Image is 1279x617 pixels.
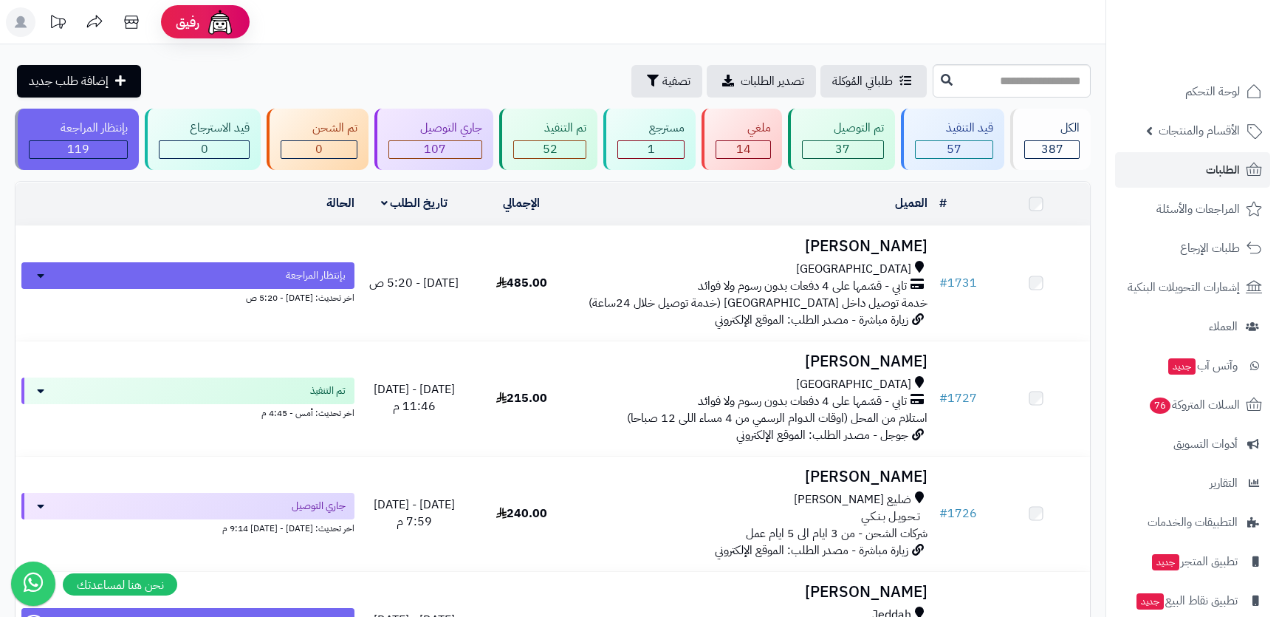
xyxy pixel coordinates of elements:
a: التقارير [1115,466,1270,501]
div: اخر تحديث: [DATE] - 5:20 ص [21,289,354,304]
span: جوجل - مصدر الطلب: الموقع الإلكتروني [736,426,908,444]
span: تابي - قسّمها على 4 دفعات بدون رسوم ولا فوائد [698,393,907,410]
div: بإنتظار المراجعة [29,120,128,137]
span: الطلبات [1206,160,1240,180]
div: 119 [30,141,127,158]
div: قيد التنفيذ [915,120,994,137]
a: طلبات الإرجاع [1115,231,1270,266]
span: زيارة مباشرة - مصدر الطلب: الموقع الإلكتروني [715,311,908,329]
a: بإنتظار المراجعة 119 [12,109,142,170]
a: الحالة [326,194,354,212]
span: تطبيق نقاط البيع [1135,590,1238,611]
span: جديد [1168,358,1196,375]
span: [GEOGRAPHIC_DATA] [796,376,911,393]
a: جاري التوصيل 107 [371,109,496,170]
a: الطلبات [1115,152,1270,188]
span: التطبيقات والخدمات [1148,512,1238,533]
span: # [939,274,947,292]
a: الكل387 [1007,109,1094,170]
a: #1731 [939,274,977,292]
h3: [PERSON_NAME] [581,468,927,485]
span: رفيق [176,13,199,31]
h3: [PERSON_NAME] [581,238,927,255]
span: بإنتظار المراجعة [286,268,346,283]
a: تم الشحن 0 [264,109,371,170]
span: 57 [947,140,961,158]
span: تطبيق المتجر [1151,551,1238,572]
span: إشعارات التحويلات البنكية [1128,277,1240,298]
a: تاريخ الطلب [381,194,448,212]
span: جديد [1136,593,1164,610]
div: 107 [389,141,481,158]
a: تم التنفيذ 52 [496,109,601,170]
span: تصفية [662,72,690,90]
span: 0 [201,140,208,158]
a: وآتس آبجديد [1115,348,1270,384]
div: قيد الاسترجاع [159,120,250,137]
span: [DATE] - [DATE] 7:59 م [374,496,455,531]
span: 37 [835,140,850,158]
span: جديد [1152,554,1179,570]
a: قيد التنفيذ 57 [898,109,1008,170]
a: #1727 [939,389,977,407]
span: 0 [315,140,323,158]
a: تحديثات المنصة [39,7,76,41]
span: [GEOGRAPHIC_DATA] [796,261,911,278]
span: شركات الشحن - من 3 ايام الى 5 ايام عمل [746,525,927,542]
a: العملاء [1115,309,1270,344]
span: زيارة مباشرة - مصدر الطلب: الموقع الإلكتروني [715,542,908,559]
div: 37 [803,141,883,158]
span: جاري التوصيل [292,499,346,514]
a: تصدير الطلبات [707,65,816,98]
button: تصفية [631,65,702,98]
span: 1 [648,140,655,158]
div: مسترجع [617,120,685,137]
div: ملغي [716,120,771,137]
span: لوحة التحكم [1185,81,1240,102]
a: لوحة التحكم [1115,74,1270,109]
h3: [PERSON_NAME] [581,584,927,601]
span: العملاء [1209,316,1238,337]
span: أدوات التسويق [1173,434,1238,454]
a: طلباتي المُوكلة [820,65,927,98]
a: إضافة طلب جديد [17,65,141,98]
span: 485.00 [496,274,547,292]
a: مسترجع 1 [600,109,699,170]
span: التقارير [1210,473,1238,494]
span: تـحـويـل بـنـكـي [861,508,920,525]
a: السلات المتروكة76 [1115,387,1270,423]
span: # [939,389,947,407]
a: الإجمالي [503,194,540,212]
div: اخر تحديث: [DATE] - [DATE] 9:14 م [21,519,354,535]
span: طلباتي المُوكلة [832,72,893,90]
span: [DATE] - 5:20 ص [369,274,459,292]
span: وآتس آب [1167,355,1238,376]
span: 107 [424,140,446,158]
span: تم التنفيذ [310,384,346,398]
a: # [939,194,947,212]
img: ai-face.png [205,7,235,37]
div: 52 [514,141,586,158]
span: 387 [1041,140,1063,158]
span: السلات المتروكة [1148,395,1240,415]
div: تم التنفيذ [513,120,587,137]
div: تم التوصيل [802,120,884,137]
span: # [939,505,947,522]
span: 76 [1150,398,1170,414]
span: خدمة توصيل داخل [GEOGRAPHIC_DATA] (خدمة توصيل خلال 24ساعة) [589,294,927,312]
div: تم الشحن [281,120,357,137]
span: ضليع [PERSON_NAME] [794,491,911,508]
span: إضافة طلب جديد [29,72,109,90]
div: 0 [281,141,357,158]
a: تطبيق المتجرجديد [1115,544,1270,579]
span: استلام من المحل (اوقات الدوام الرسمي من 4 مساء اللى 12 صباحا) [627,409,927,427]
a: التطبيقات والخدمات [1115,505,1270,540]
span: تصدير الطلبات [741,72,804,90]
span: [DATE] - [DATE] 11:46 م [374,381,455,415]
a: أدوات التسويق [1115,426,1270,462]
a: قيد الاسترجاع 0 [142,109,264,170]
a: إشعارات التحويلات البنكية [1115,270,1270,305]
div: جاري التوصيل [388,120,482,137]
a: المراجعات والأسئلة [1115,191,1270,227]
span: طلبات الإرجاع [1180,238,1240,259]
